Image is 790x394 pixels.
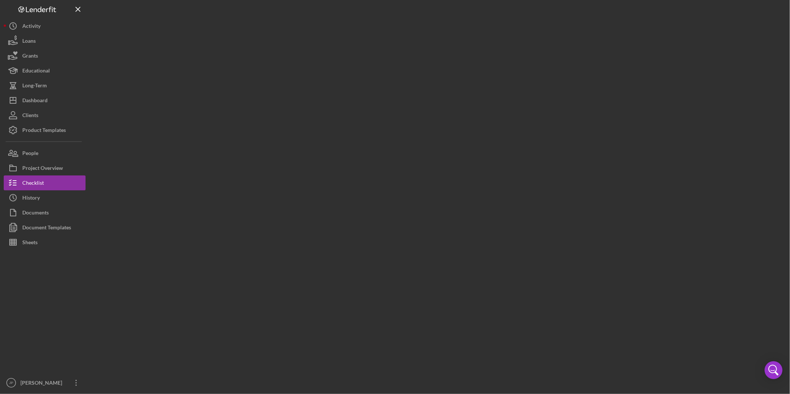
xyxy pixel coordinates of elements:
[4,175,86,190] button: Checklist
[22,175,44,192] div: Checklist
[22,235,38,252] div: Sheets
[4,78,86,93] button: Long-Term
[22,19,41,35] div: Activity
[22,205,49,222] div: Documents
[22,63,50,80] div: Educational
[22,93,48,110] div: Dashboard
[4,235,86,250] button: Sheets
[765,361,783,379] div: Open Intercom Messenger
[22,161,63,177] div: Project Overview
[22,146,38,162] div: People
[4,48,86,63] button: Grants
[4,33,86,48] button: Loans
[22,48,38,65] div: Grants
[4,375,86,390] button: JP[PERSON_NAME]
[4,161,86,175] button: Project Overview
[22,78,47,95] div: Long-Term
[22,33,36,50] div: Loans
[4,220,86,235] button: Document Templates
[4,63,86,78] button: Educational
[22,108,38,125] div: Clients
[4,108,86,123] button: Clients
[4,123,86,138] button: Product Templates
[9,381,13,385] text: JP
[4,93,86,108] button: Dashboard
[22,123,66,139] div: Product Templates
[22,220,71,237] div: Document Templates
[19,375,67,392] div: [PERSON_NAME]
[22,190,40,207] div: History
[4,19,86,33] button: Activity
[4,190,86,205] button: History
[4,205,86,220] button: Documents
[4,146,86,161] button: People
